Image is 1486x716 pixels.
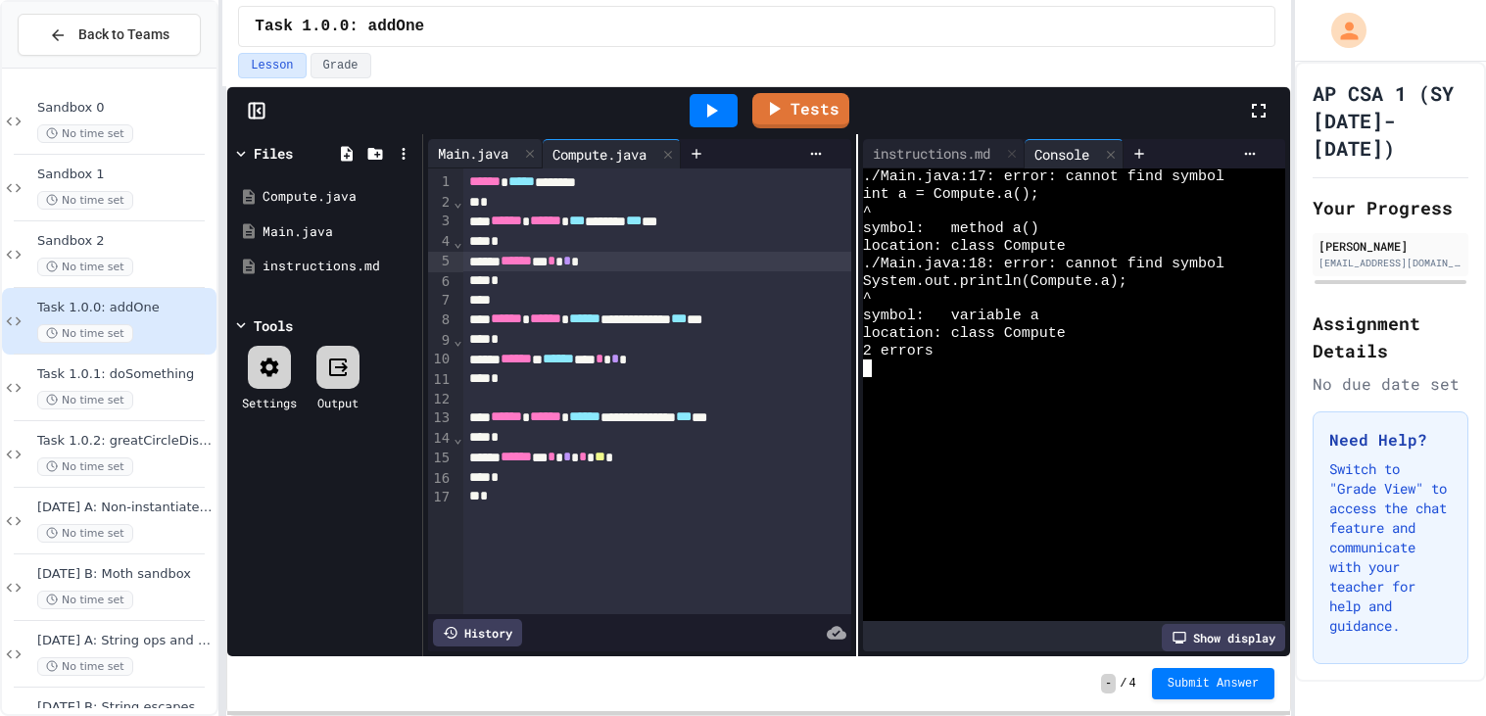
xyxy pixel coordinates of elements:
div: Main.java [428,139,543,168]
div: No due date set [1313,372,1468,396]
span: No time set [37,391,133,409]
div: instructions.md [263,257,415,276]
div: Main.java [263,222,415,242]
h1: AP CSA 1 (SY [DATE]-[DATE]) [1313,79,1468,162]
span: No time set [37,524,133,543]
span: / [1120,676,1126,692]
span: [DATE] B: Moth sandbox [37,566,213,583]
div: 14 [428,429,453,449]
button: Lesson [238,53,306,78]
div: 13 [428,408,453,429]
span: symbol: variable a [863,308,1039,325]
div: Main.java [428,143,518,164]
div: 11 [428,370,453,390]
span: Submit Answer [1168,676,1260,692]
span: No time set [37,591,133,609]
div: [PERSON_NAME] [1318,237,1462,255]
span: - [1101,674,1116,693]
span: Fold line [453,234,462,250]
div: 8 [428,310,453,331]
div: My Account [1311,8,1371,53]
span: System.out.println(Compute.a); [863,273,1127,291]
button: Grade [311,53,371,78]
span: [DATE] A: Non-instantiated classes [37,500,213,516]
div: [EMAIL_ADDRESS][DOMAIN_NAME] [1318,256,1462,270]
span: Task 1.0.0: addOne [255,15,424,38]
div: Console [1025,139,1124,168]
span: ^ [863,290,872,308]
span: No time set [37,657,133,676]
a: Tests [752,93,849,128]
div: 9 [428,331,453,351]
div: 10 [428,350,453,370]
span: No time set [37,191,133,210]
span: location: class Compute [863,238,1066,256]
div: 2 [428,193,453,213]
button: Back to Teams [18,14,201,56]
div: 6 [428,272,453,292]
span: ./Main.java:18: error: cannot find symbol [863,256,1224,273]
div: Compute.java [263,187,415,207]
div: Show display [1162,624,1285,651]
div: Settings [242,394,297,411]
span: location: class Compute [863,325,1066,343]
span: symbol: method a() [863,220,1039,238]
span: Sandbox 2 [37,233,213,250]
span: Fold line [453,332,462,348]
div: 17 [428,488,453,507]
div: 5 [428,252,453,272]
div: 15 [428,449,453,469]
span: Task 1.0.0: addOne [37,300,213,316]
span: No time set [37,457,133,476]
span: Task 1.0.2: greatCircleDistance [37,433,213,450]
div: Compute.java [543,139,681,168]
span: 2 errors [863,343,934,360]
div: 12 [428,390,453,409]
div: Console [1025,144,1099,165]
div: instructions.md [863,139,1025,168]
div: 7 [428,291,453,310]
div: 1 [428,172,453,193]
span: No time set [37,124,133,143]
button: Submit Answer [1152,668,1275,699]
div: 16 [428,469,453,489]
span: [DATE] B: String escapes [37,699,213,716]
span: Back to Teams [78,24,169,45]
div: Compute.java [543,144,656,165]
div: Tools [254,315,293,336]
span: ./Main.java:17: error: cannot find symbol [863,168,1224,186]
div: instructions.md [863,143,1000,164]
span: 4 [1129,676,1136,692]
div: 3 [428,212,453,232]
span: Sandbox 0 [37,100,213,117]
span: No time set [37,258,133,276]
div: Output [317,394,359,411]
span: Fold line [453,430,462,446]
div: 4 [428,232,453,252]
span: Task 1.0.1: doSomething [37,366,213,383]
h3: Need Help? [1329,428,1452,452]
span: [DATE] A: String ops and Capital-M Math [37,633,213,649]
span: ^ [863,204,872,221]
h2: Your Progress [1313,194,1468,221]
div: History [433,619,522,646]
span: int a = Compute.a(); [863,186,1039,204]
p: Switch to "Grade View" to access the chat feature and communicate with your teacher for help and ... [1329,459,1452,636]
span: No time set [37,324,133,343]
div: Files [254,143,293,164]
span: Fold line [453,194,462,210]
h2: Assignment Details [1313,310,1468,364]
span: Sandbox 1 [37,167,213,183]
